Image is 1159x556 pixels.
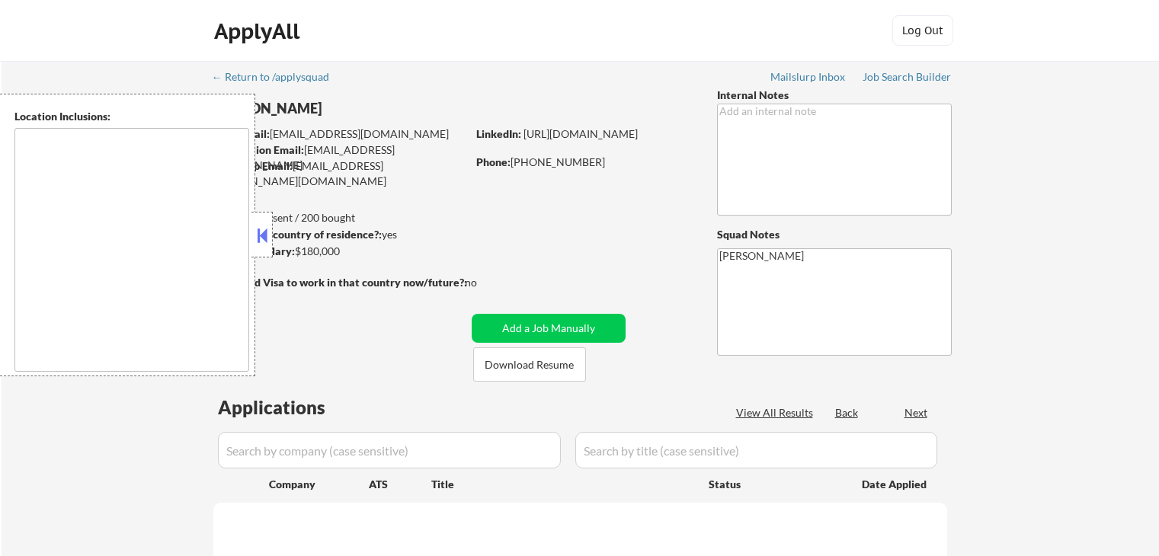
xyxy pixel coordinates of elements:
[214,142,466,172] div: [EMAIL_ADDRESS][DOMAIN_NAME]
[269,477,369,492] div: Company
[218,432,561,468] input: Search by company (case sensitive)
[213,276,467,289] strong: Will need Visa to work in that country now/future?:
[213,227,462,242] div: yes
[14,109,249,124] div: Location Inclusions:
[369,477,431,492] div: ATS
[212,71,344,86] a: ← Return to /applysquad
[904,405,929,420] div: Next
[717,227,952,242] div: Squad Notes
[863,72,952,82] div: Job Search Builder
[465,275,508,290] div: no
[523,127,638,140] a: [URL][DOMAIN_NAME]
[476,155,692,170] div: [PHONE_NUMBER]
[218,398,369,417] div: Applications
[213,99,527,118] div: [PERSON_NAME]
[213,158,466,188] div: [EMAIL_ADDRESS][PERSON_NAME][DOMAIN_NAME]
[213,244,466,259] div: $180,000
[476,155,511,168] strong: Phone:
[770,72,847,82] div: Mailslurp Inbox
[214,18,304,44] div: ApplyAll
[835,405,860,420] div: Back
[473,347,586,382] button: Download Resume
[736,405,818,420] div: View All Results
[213,210,466,225] div: 101 sent / 200 bought
[212,72,344,82] div: ← Return to /applysquad
[214,126,466,142] div: [EMAIL_ADDRESS][DOMAIN_NAME]
[770,71,847,86] a: Mailslurp Inbox
[892,15,953,46] button: Log Out
[476,127,521,140] strong: LinkedIn:
[575,432,937,468] input: Search by title (case sensitive)
[862,477,929,492] div: Date Applied
[472,314,626,343] button: Add a Job Manually
[213,228,382,241] strong: Can work in country of residence?:
[717,88,952,103] div: Internal Notes
[709,470,840,497] div: Status
[431,477,694,492] div: Title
